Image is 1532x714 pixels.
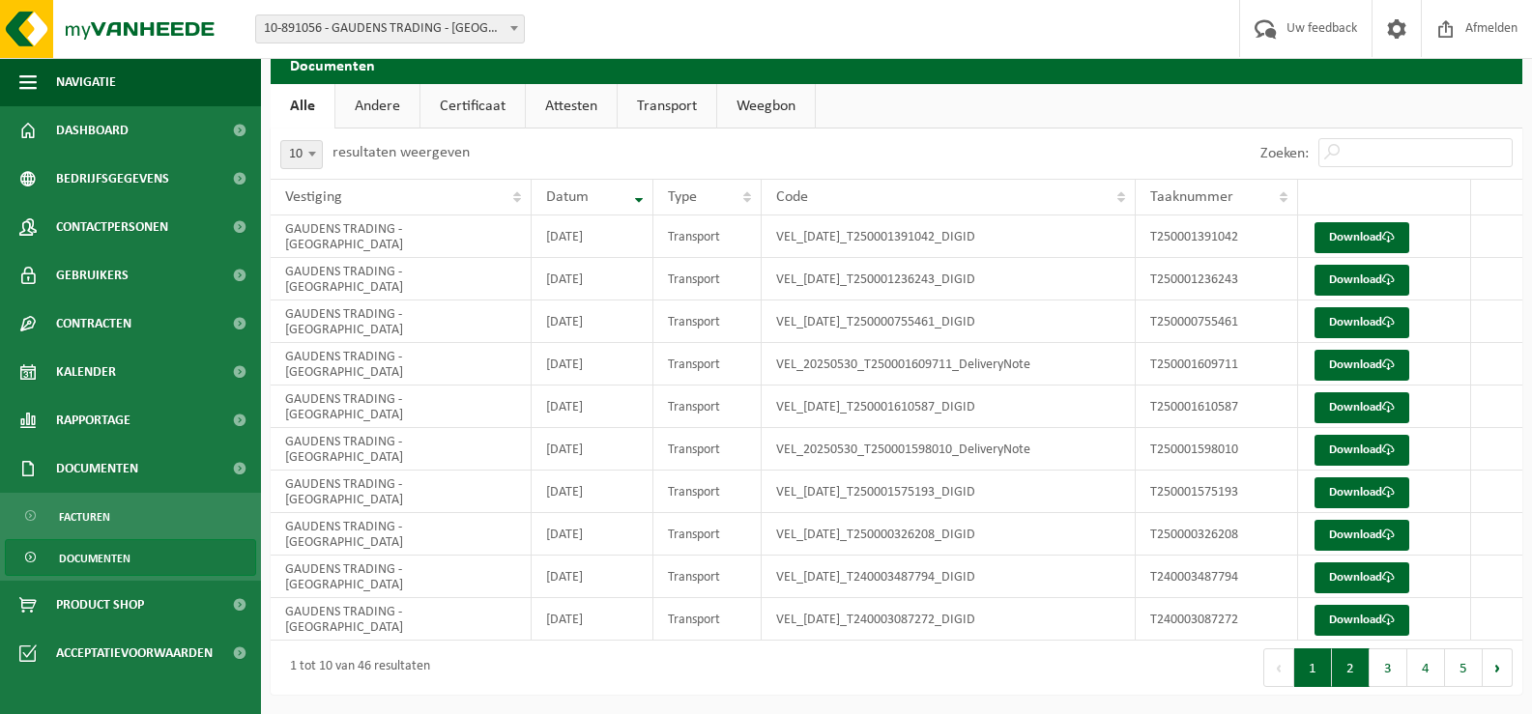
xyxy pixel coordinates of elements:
td: VEL_20250530_T250001598010_DeliveryNote [762,428,1137,471]
td: T250001598010 [1136,428,1297,471]
a: Download [1315,350,1409,381]
td: Transport [653,343,762,386]
button: Next [1483,648,1513,687]
td: Transport [653,258,762,300]
td: GAUDENS TRADING - [GEOGRAPHIC_DATA] [271,258,532,300]
span: Kalender [56,348,116,396]
a: Download [1315,392,1409,423]
td: GAUDENS TRADING - [GEOGRAPHIC_DATA] [271,386,532,428]
td: T250000755461 [1136,300,1297,343]
td: Transport [653,513,762,556]
div: 1 tot 10 van 46 resultaten [280,650,430,685]
a: Download [1315,222,1409,253]
td: [DATE] [532,258,652,300]
span: 10-891056 - GAUDENS TRADING - GELUWE [256,15,524,43]
span: Acceptatievoorwaarden [56,629,213,677]
span: Dashboard [56,106,129,155]
td: GAUDENS TRADING - [GEOGRAPHIC_DATA] [271,428,532,471]
td: GAUDENS TRADING - [GEOGRAPHIC_DATA] [271,598,532,641]
td: [DATE] [532,215,652,258]
a: Alle [271,84,334,129]
label: resultaten weergeven [332,145,470,160]
a: Transport [618,84,716,129]
label: Zoeken: [1260,146,1309,161]
h2: Documenten [271,45,1522,83]
a: Attesten [526,84,617,129]
span: Contracten [56,300,131,348]
a: Download [1315,605,1409,636]
a: Download [1315,477,1409,508]
span: Datum [546,189,589,205]
td: VEL_[DATE]_T250001610587_DIGID [762,386,1137,428]
span: Vestiging [285,189,342,205]
td: [DATE] [532,556,652,598]
a: Weegbon [717,84,815,129]
td: GAUDENS TRADING - [GEOGRAPHIC_DATA] [271,471,532,513]
td: T240003487794 [1136,556,1297,598]
td: GAUDENS TRADING - [GEOGRAPHIC_DATA] [271,215,532,258]
a: Documenten [5,539,256,576]
button: 3 [1370,648,1407,687]
span: Taaknummer [1150,189,1233,205]
td: [DATE] [532,428,652,471]
td: Transport [653,598,762,641]
td: VEL_[DATE]_T250001575193_DIGID [762,471,1137,513]
td: GAUDENS TRADING - [GEOGRAPHIC_DATA] [271,343,532,386]
td: VEL_[DATE]_T240003087272_DIGID [762,598,1137,641]
a: Certificaat [420,84,525,129]
button: 5 [1445,648,1483,687]
span: Code [776,189,808,205]
a: Download [1315,435,1409,466]
td: [DATE] [532,598,652,641]
td: VEL_[DATE]_T250000326208_DIGID [762,513,1137,556]
td: Transport [653,556,762,598]
td: T240003087272 [1136,598,1297,641]
button: 1 [1294,648,1332,687]
td: T250001609711 [1136,343,1297,386]
td: VEL_[DATE]_T250001391042_DIGID [762,215,1137,258]
span: Bedrijfsgegevens [56,155,169,203]
td: T250001610587 [1136,386,1297,428]
span: Navigatie [56,58,116,106]
a: Download [1315,562,1409,593]
td: [DATE] [532,386,652,428]
span: Type [668,189,697,205]
td: GAUDENS TRADING - [GEOGRAPHIC_DATA] [271,513,532,556]
td: Transport [653,471,762,513]
span: Facturen [59,499,110,535]
td: Transport [653,386,762,428]
td: [DATE] [532,343,652,386]
span: Product Shop [56,581,144,629]
a: Download [1315,307,1409,338]
button: 4 [1407,648,1445,687]
a: Download [1315,265,1409,296]
td: GAUDENS TRADING - [GEOGRAPHIC_DATA] [271,556,532,598]
td: VEL_[DATE]_T240003487794_DIGID [762,556,1137,598]
a: Andere [335,84,419,129]
span: 10 [281,141,322,168]
span: Documenten [59,540,130,577]
span: 10-891056 - GAUDENS TRADING - GELUWE [255,14,525,43]
td: T250000326208 [1136,513,1297,556]
td: [DATE] [532,513,652,556]
td: GAUDENS TRADING - [GEOGRAPHIC_DATA] [271,300,532,343]
td: T250001391042 [1136,215,1297,258]
button: 2 [1332,648,1370,687]
td: Transport [653,300,762,343]
td: Transport [653,428,762,471]
td: T250001236243 [1136,258,1297,300]
span: Contactpersonen [56,203,168,251]
span: Rapportage [56,396,130,444]
a: Download [1315,520,1409,551]
td: VEL_20250530_T250001609711_DeliveryNote [762,343,1137,386]
span: Documenten [56,444,138,493]
td: Transport [653,215,762,258]
td: [DATE] [532,471,652,513]
td: T250001575193 [1136,471,1297,513]
td: [DATE] [532,300,652,343]
a: Facturen [5,498,256,534]
button: Previous [1263,648,1294,687]
td: VEL_[DATE]_T250001236243_DIGID [762,258,1137,300]
td: VEL_[DATE]_T250000755461_DIGID [762,300,1137,343]
span: Gebruikers [56,251,129,300]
